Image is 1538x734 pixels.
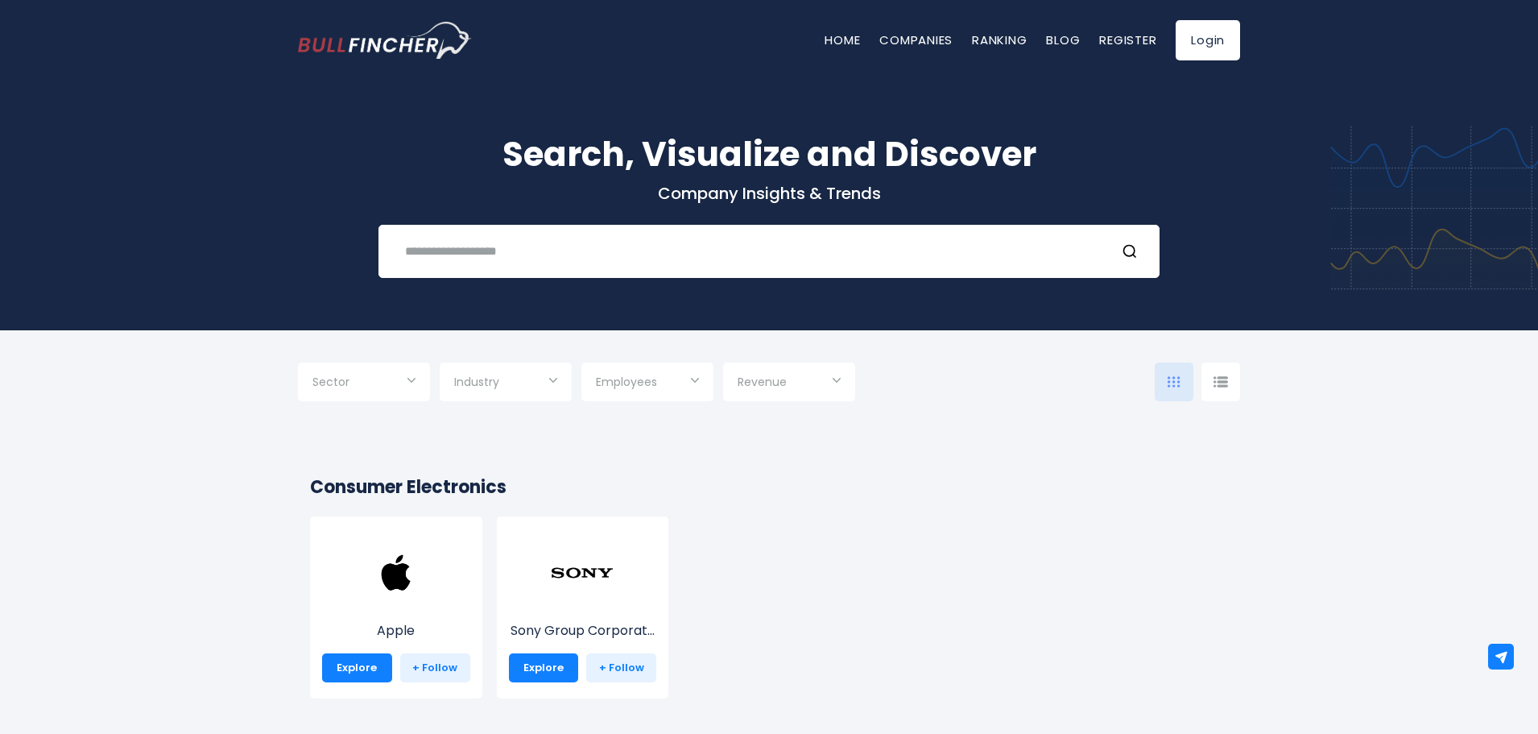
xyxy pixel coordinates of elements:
[825,31,860,48] a: Home
[310,474,1228,500] h2: Consumer Electronics
[1099,31,1156,48] a: Register
[586,653,656,682] a: + Follow
[509,653,579,682] a: Explore
[312,375,349,389] span: Sector
[454,375,499,389] span: Industry
[1168,376,1180,388] img: icon-comp-grid.svg
[364,541,428,605] img: AAPL.png
[322,621,470,641] p: Apple
[738,375,787,389] span: Revenue
[509,570,657,641] a: Sony Group Corporat...
[322,653,392,682] a: Explore
[322,570,470,641] a: Apple
[1176,20,1240,60] a: Login
[550,541,614,605] img: SONY.png
[312,369,416,398] input: Selection
[509,621,657,641] p: Sony Group Corporation
[1046,31,1080,48] a: Blog
[298,22,471,59] a: Go to homepage
[298,129,1240,180] h1: Search, Visualize and Discover
[454,369,557,398] input: Selection
[298,22,472,59] img: Bullfincher logo
[738,369,841,398] input: Selection
[298,183,1240,204] p: Company Insights & Trends
[1122,241,1143,262] button: Search
[972,31,1027,48] a: Ranking
[1213,376,1228,388] img: icon-comp-list-view.svg
[400,653,470,682] a: + Follow
[879,31,953,48] a: Companies
[596,375,657,389] span: Employees
[596,369,699,398] input: Selection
